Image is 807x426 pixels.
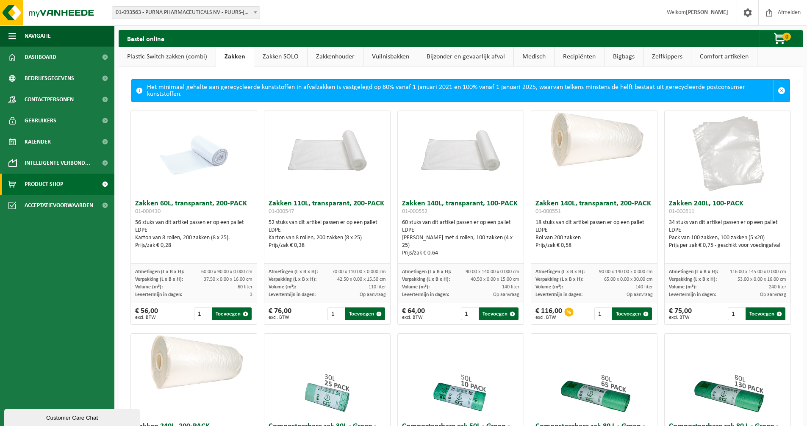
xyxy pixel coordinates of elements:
[269,242,386,249] div: Prijs/zak € 0,38
[535,219,653,249] div: 18 stuks van dit artikel passen er op een pallet
[131,334,257,397] img: 01-000510
[535,269,585,274] span: Afmetingen (L x B x H):
[760,292,786,297] span: Op aanvraag
[599,269,653,274] span: 90.00 x 140.00 x 0.000 cm
[119,30,173,47] h2: Bestel online
[535,285,563,290] span: Volume (m³):
[398,111,524,174] img: 01-000552
[135,315,158,320] span: excl. BTW
[669,277,717,282] span: Verpakking (L x B x H):
[25,68,74,89] span: Bedrijfsgegevens
[135,292,182,297] span: Levertermijn in dagen:
[4,407,141,426] iframe: chat widget
[493,292,519,297] span: Op aanvraag
[201,269,252,274] span: 60.00 x 90.00 x 0.000 cm
[360,292,386,297] span: Op aanvraag
[535,242,653,249] div: Prijs/zak € 0,58
[269,219,386,249] div: 52 stuks van dit artikel passen er op een pallet
[238,285,252,290] span: 60 liter
[135,219,252,249] div: 56 stuks van dit artikel passen er op een pallet
[461,307,478,320] input: 1
[402,249,519,257] div: Prijs/zak € 0,64
[728,307,745,320] input: 1
[535,200,653,217] h3: Zakken 140L, transparant, 200-PACK
[471,277,519,282] span: 40.50 x 0.00 x 15.00 cm
[594,307,612,320] input: 1
[502,285,519,290] span: 140 liter
[135,285,163,290] span: Volume (m³):
[612,307,652,320] button: Toevoegen
[363,47,418,66] a: Vuilnisbakken
[669,242,786,249] div: Prijs per zak € 0,75 - geschikt voor voedingafval
[269,269,318,274] span: Afmetingen (L x B x H):
[669,307,692,320] div: € 75,00
[269,277,316,282] span: Verpakking (L x B x H):
[555,47,604,66] a: Recipiënten
[147,80,773,102] div: Het minimaal gehalte aan gerecycleerde kunststoffen in afvalzakken is vastgelegd op 80% vanaf 1 j...
[535,227,653,234] div: LDPE
[269,307,291,320] div: € 76,00
[479,307,519,320] button: Toevoegen
[605,47,643,66] a: Bigbags
[669,315,692,320] span: excl. BTW
[204,277,252,282] span: 37.50 x 0.00 x 16.00 cm
[212,307,252,320] button: Toevoegen
[269,200,386,217] h3: Zakken 110L, transparant, 200-PACK
[686,9,728,16] strong: [PERSON_NAME]
[135,277,183,282] span: Verpakking (L x B x H):
[402,208,427,215] span: 01-000552
[402,277,450,282] span: Verpakking (L x B x H):
[643,47,691,66] a: Zelfkippers
[514,47,554,66] a: Medisch
[402,234,519,249] div: [PERSON_NAME] met 4 rollen, 100 zakken (4 x 25)
[402,315,425,320] span: excl. BTW
[685,334,770,418] img: 01-000685
[552,334,637,418] img: 01-001033
[269,315,291,320] span: excl. BTW
[669,219,786,249] div: 34 stuks van dit artikel passen er op een pallet
[308,47,363,66] a: Zakkenhouder
[25,110,56,131] span: Gebruikers
[25,152,90,174] span: Intelligente verbond...
[269,208,294,215] span: 01-000547
[135,208,161,215] span: 01-000430
[669,208,694,215] span: 01-000511
[746,307,785,320] button: Toevoegen
[327,307,345,320] input: 1
[730,269,786,274] span: 116.00 x 145.00 x 0.000 cm
[669,200,786,217] h3: Zakken 240L, 100-PACK
[135,242,252,249] div: Prijs/zak € 0,28
[135,307,158,320] div: € 56,00
[25,174,63,195] span: Product Shop
[369,285,386,290] span: 110 liter
[402,269,451,274] span: Afmetingen (L x B x H):
[135,227,252,234] div: LDPE
[25,195,93,216] span: Acceptatievoorwaarden
[402,307,425,320] div: € 64,00
[535,307,562,320] div: € 116,00
[402,227,519,234] div: LDPE
[337,277,386,282] span: 42.50 x 0.00 x 15.50 cm
[669,234,786,242] div: Pack van 100 zakken, 100 zakken (5 x20)
[285,334,370,418] img: 01-001000
[402,200,519,217] h3: Zakken 140L, transparant, 100-PACK
[269,227,386,234] div: LDPE
[254,47,307,66] a: Zakken SOLO
[135,234,252,242] div: Karton van 8 rollen, 200 zakken (8 x 25).
[760,30,802,47] button: 0
[535,208,561,215] span: 01-000551
[402,285,430,290] span: Volume (m³):
[264,111,390,174] img: 01-000547
[466,269,519,274] span: 90.00 x 140.00 x 0.000 cm
[604,277,653,282] span: 65.00 x 0.00 x 30.00 cm
[535,292,582,297] span: Levertermijn in dagen:
[112,7,260,19] span: 01-093563 - PURNA PHARMACEUTICALS NV - PUURS-SINT-AMANDS
[669,269,718,274] span: Afmetingen (L x B x H):
[419,334,503,418] img: 01-001001
[345,307,385,320] button: Toevoegen
[25,25,51,47] span: Navigatie
[535,234,653,242] div: Rol van 200 zakken
[627,292,653,297] span: Op aanvraag
[669,292,716,297] span: Levertermijn in dagen:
